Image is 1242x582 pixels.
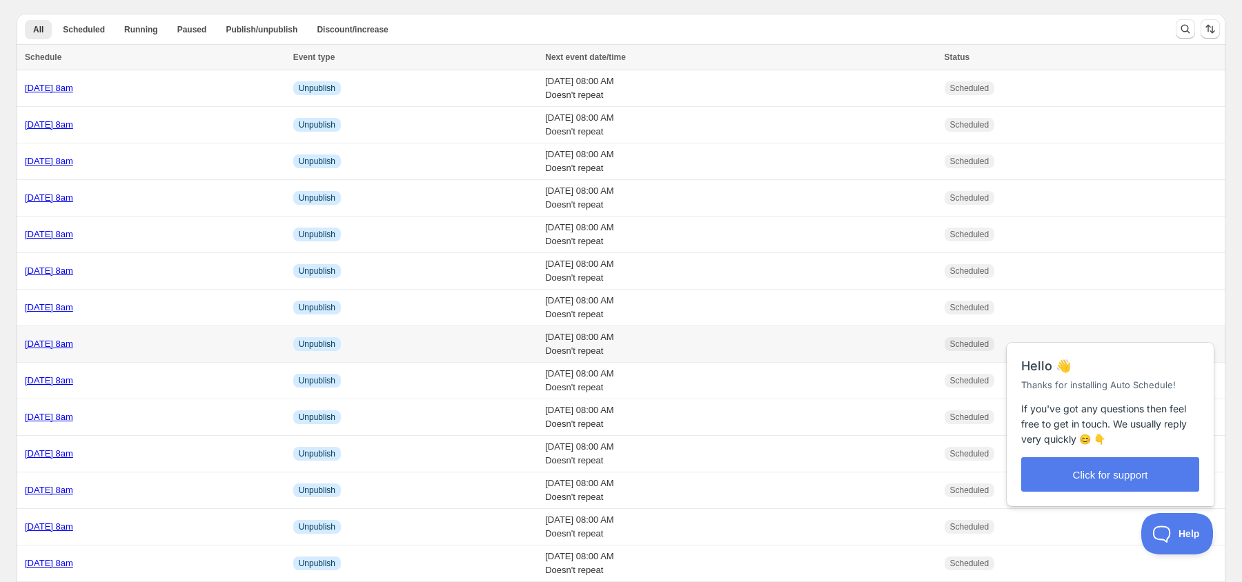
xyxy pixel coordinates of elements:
span: Scheduled [950,156,989,167]
span: Unpublish [299,119,335,130]
td: [DATE] 08:00 AM Doesn't repeat [541,399,940,436]
td: [DATE] 08:00 AM Doesn't repeat [541,253,940,290]
span: Status [945,52,970,62]
a: [DATE] 8am [25,521,73,532]
td: [DATE] 08:00 AM Doesn't repeat [541,436,940,472]
button: Sort the results [1201,19,1220,39]
a: [DATE] 8am [25,375,73,385]
a: [DATE] 8am [25,229,73,239]
span: Next event date/time [545,52,626,62]
td: [DATE] 08:00 AM Doesn't repeat [541,326,940,363]
span: Schedule [25,52,61,62]
span: Unpublish [299,485,335,496]
span: Unpublish [299,156,335,167]
a: [DATE] 8am [25,156,73,166]
a: [DATE] 8am [25,339,73,349]
span: Unpublish [299,302,335,313]
a: [DATE] 8am [25,485,73,495]
span: Scheduled [950,339,989,350]
td: [DATE] 08:00 AM Doesn't repeat [541,545,940,582]
span: Unpublish [299,265,335,277]
span: Unpublish [299,558,335,569]
span: Scheduled [950,119,989,130]
a: [DATE] 8am [25,119,73,130]
a: [DATE] 8am [25,265,73,276]
span: Paused [177,24,207,35]
td: [DATE] 08:00 AM Doesn't repeat [541,180,940,217]
td: [DATE] 08:00 AM Doesn't repeat [541,472,940,509]
iframe: Help Scout Beacon - Messages and Notifications [1000,308,1222,513]
span: Unpublish [299,375,335,386]
td: [DATE] 08:00 AM Doesn't repeat [541,217,940,253]
span: Publish/unpublish [226,24,297,35]
span: Scheduled [950,485,989,496]
span: Running [124,24,158,35]
span: Unpublish [299,448,335,459]
a: [DATE] 8am [25,302,73,312]
a: [DATE] 8am [25,412,73,422]
span: Scheduled [950,83,989,94]
td: [DATE] 08:00 AM Doesn't repeat [541,70,940,107]
td: [DATE] 08:00 AM Doesn't repeat [541,509,940,545]
span: Scheduled [950,192,989,203]
span: Scheduled [950,265,989,277]
span: Discount/increase [317,24,388,35]
span: Scheduled [950,412,989,423]
span: Scheduled [950,558,989,569]
span: Unpublish [299,83,335,94]
span: Scheduled [950,448,989,459]
a: [DATE] 8am [25,192,73,203]
span: Scheduled [63,24,105,35]
td: [DATE] 08:00 AM Doesn't repeat [541,363,940,399]
span: Unpublish [299,229,335,240]
span: Unpublish [299,339,335,350]
iframe: Help Scout Beacon - Open [1141,513,1214,554]
a: [DATE] 8am [25,83,73,93]
span: Event type [293,52,335,62]
span: Scheduled [950,302,989,313]
td: [DATE] 08:00 AM Doesn't repeat [541,290,940,326]
span: All [33,24,43,35]
span: Unpublish [299,521,335,532]
span: Scheduled [950,375,989,386]
a: [DATE] 8am [25,558,73,568]
button: Search and filter results [1176,19,1195,39]
span: Unpublish [299,192,335,203]
a: [DATE] 8am [25,448,73,459]
span: Scheduled [950,229,989,240]
span: Unpublish [299,412,335,423]
span: Scheduled [950,521,989,532]
td: [DATE] 08:00 AM Doesn't repeat [541,143,940,180]
td: [DATE] 08:00 AM Doesn't repeat [541,107,940,143]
